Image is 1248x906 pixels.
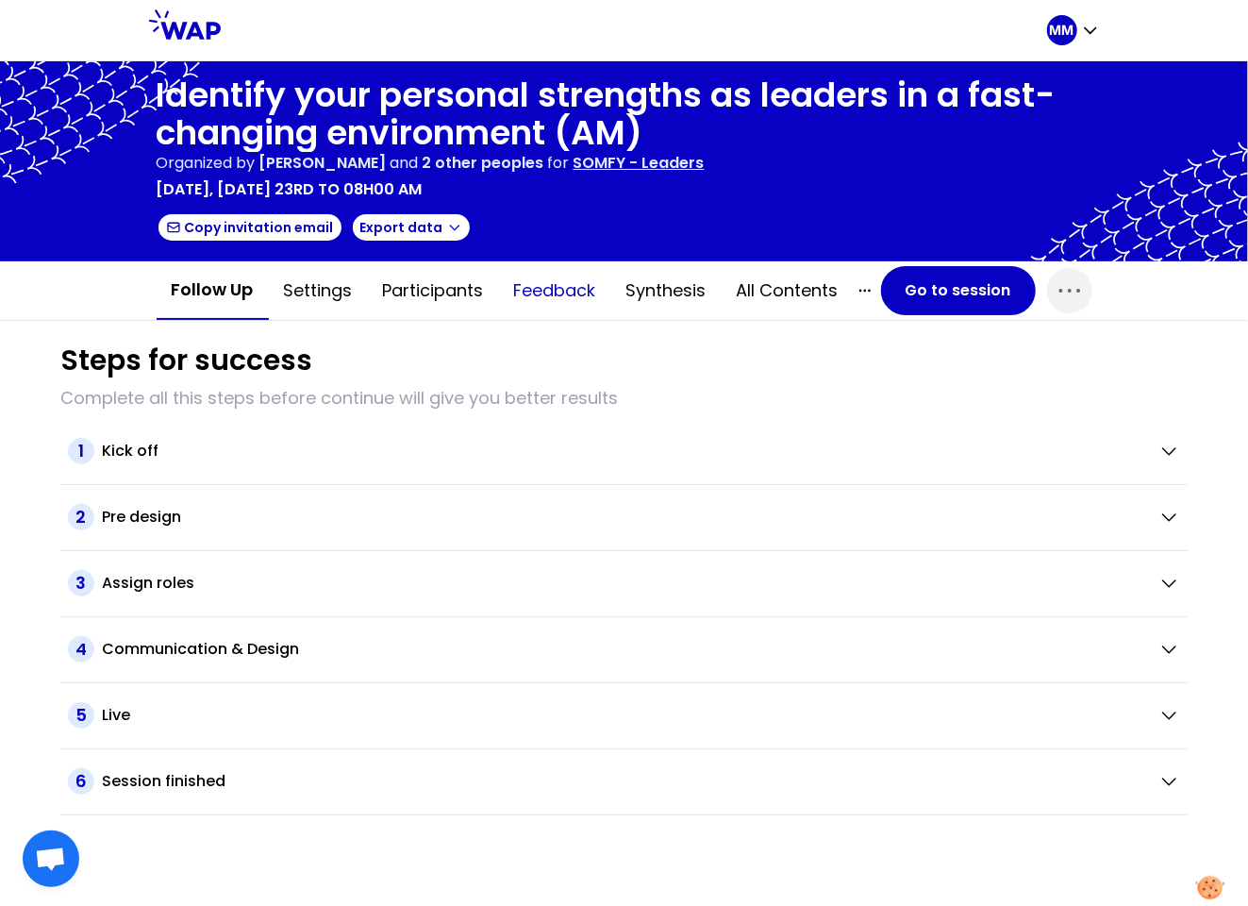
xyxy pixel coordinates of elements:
[102,506,181,528] h2: Pre design
[368,262,499,319] button: Participants
[68,504,1180,530] button: 2Pre design
[269,262,368,319] button: Settings
[423,152,544,174] span: 2 other peoples
[102,440,158,462] h2: Kick off
[102,770,225,793] h2: Session finished
[722,262,854,319] button: All contents
[68,636,94,663] span: 4
[68,702,94,729] span: 5
[157,152,256,175] p: Organized by
[611,262,722,319] button: Synthesis
[68,768,1180,795] button: 6Session finished
[68,570,1180,596] button: 3Assign roles
[1047,15,1100,45] button: MM
[68,636,1180,663] button: 4Communication & Design
[60,344,312,377] h1: Steps for success
[157,178,423,201] p: [DATE], [DATE] 23rd to 08h00 am
[881,266,1036,315] button: Go to session
[102,704,130,727] h2: Live
[574,152,705,175] p: SOMFY - Leaders
[68,438,1180,464] button: 1Kick off
[23,830,79,887] div: Ouvrir le chat
[548,152,570,175] p: for
[351,212,472,243] button: Export data
[68,570,94,596] span: 3
[259,152,387,174] span: [PERSON_NAME]
[1050,21,1074,40] p: MM
[68,504,94,530] span: 2
[259,152,544,175] p: and
[68,438,94,464] span: 1
[157,212,343,243] button: Copy invitation email
[68,702,1180,729] button: 5Live
[102,638,299,661] h2: Communication & Design
[68,768,94,795] span: 6
[157,76,1092,152] h1: Identify your personal strengths as leaders in a fast-changing environment (AM)
[102,572,194,595] h2: Assign roles
[60,385,1188,411] p: Complete all this steps before continue will give you better results
[157,261,269,320] button: Follow up
[499,262,611,319] button: Feedback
